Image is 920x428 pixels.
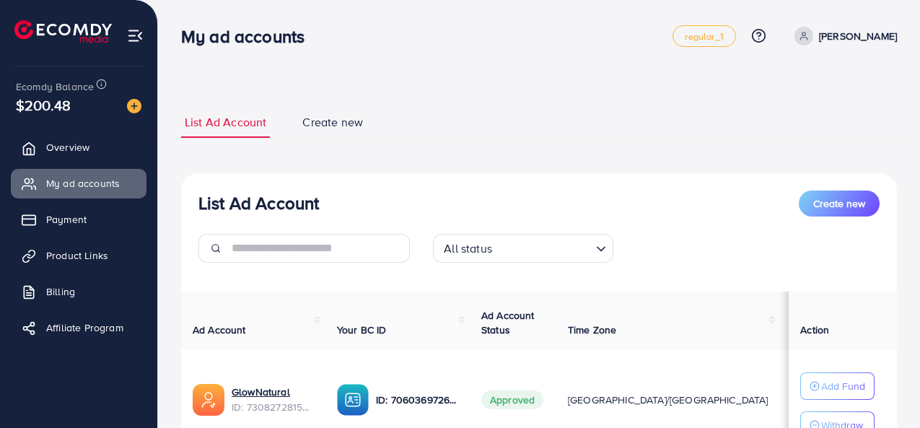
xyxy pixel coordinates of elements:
[46,176,120,191] span: My ad accounts
[232,385,314,414] div: <span class='underline'>GlowNatural</span></br>7308272815587983362
[800,372,875,400] button: Add Fund
[46,248,108,263] span: Product Links
[16,79,94,94] span: Ecomdy Balance
[46,212,87,227] span: Payment
[11,277,146,306] a: Billing
[11,205,146,234] a: Payment
[568,323,616,337] span: Time Zone
[496,235,590,259] input: Search for option
[11,133,146,162] a: Overview
[193,323,246,337] span: Ad Account
[481,308,535,337] span: Ad Account Status
[568,393,768,407] span: [GEOGRAPHIC_DATA]/[GEOGRAPHIC_DATA]
[821,377,865,395] p: Add Fund
[14,20,112,43] img: logo
[673,25,735,47] a: regular_1
[376,391,458,409] p: ID: 7060369726882463746
[800,323,829,337] span: Action
[16,95,71,115] span: $200.48
[302,114,363,131] span: Create new
[11,169,146,198] a: My ad accounts
[127,27,144,44] img: menu
[11,241,146,270] a: Product Links
[799,191,880,217] button: Create new
[127,99,141,113] img: image
[337,384,369,416] img: ic-ba-acc.ded83a64.svg
[185,114,266,131] span: List Ad Account
[481,390,543,409] span: Approved
[46,140,89,154] span: Overview
[46,284,75,299] span: Billing
[433,234,613,263] div: Search for option
[193,384,224,416] img: ic-ads-acc.e4c84228.svg
[819,27,897,45] p: [PERSON_NAME]
[181,26,316,47] h3: My ad accounts
[46,320,123,335] span: Affiliate Program
[685,32,723,41] span: regular_1
[232,400,314,414] span: ID: 7308272815587983362
[232,385,314,399] a: GlowNatural
[813,196,865,211] span: Create new
[789,27,897,45] a: [PERSON_NAME]
[337,323,387,337] span: Your BC ID
[441,238,495,259] span: All status
[11,313,146,342] a: Affiliate Program
[198,193,319,214] h3: List Ad Account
